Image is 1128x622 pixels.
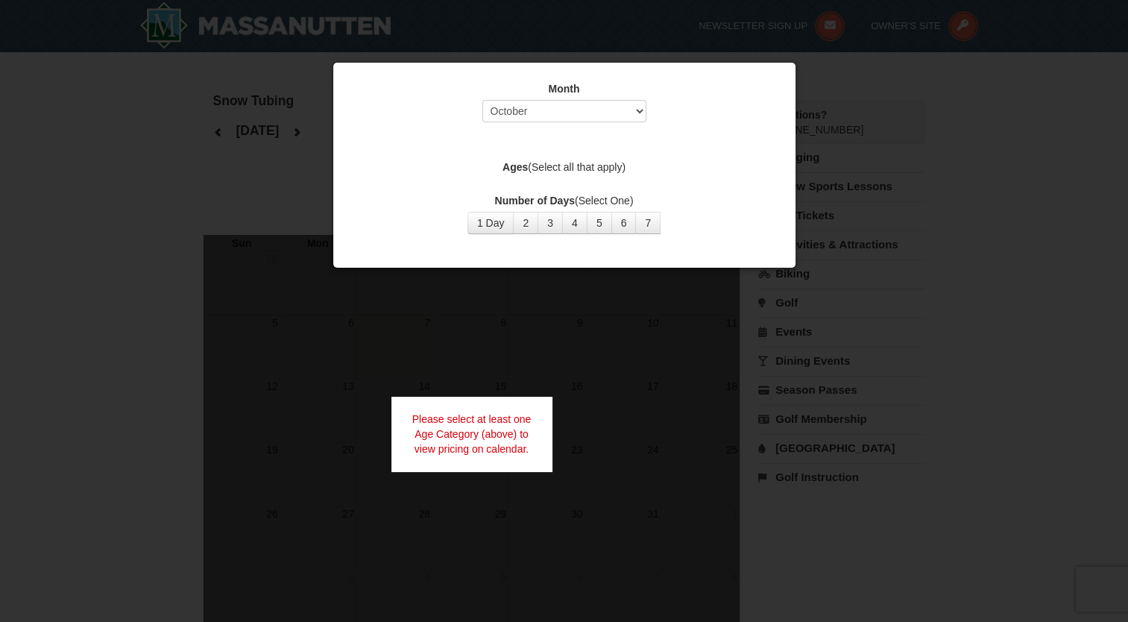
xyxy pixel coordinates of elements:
[513,212,538,234] button: 2
[467,212,514,234] button: 1 Day
[587,212,612,234] button: 5
[562,212,587,234] button: 4
[495,195,575,207] strong: Number of Days
[538,212,563,234] button: 3
[352,160,777,175] label: (Select all that apply)
[611,212,637,234] button: 6
[391,397,552,471] div: Please select at least one Age Category (above) to view pricing on calendar.
[549,83,580,95] strong: Month
[635,212,661,234] button: 7
[352,193,777,208] label: (Select One)
[502,161,528,173] strong: Ages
